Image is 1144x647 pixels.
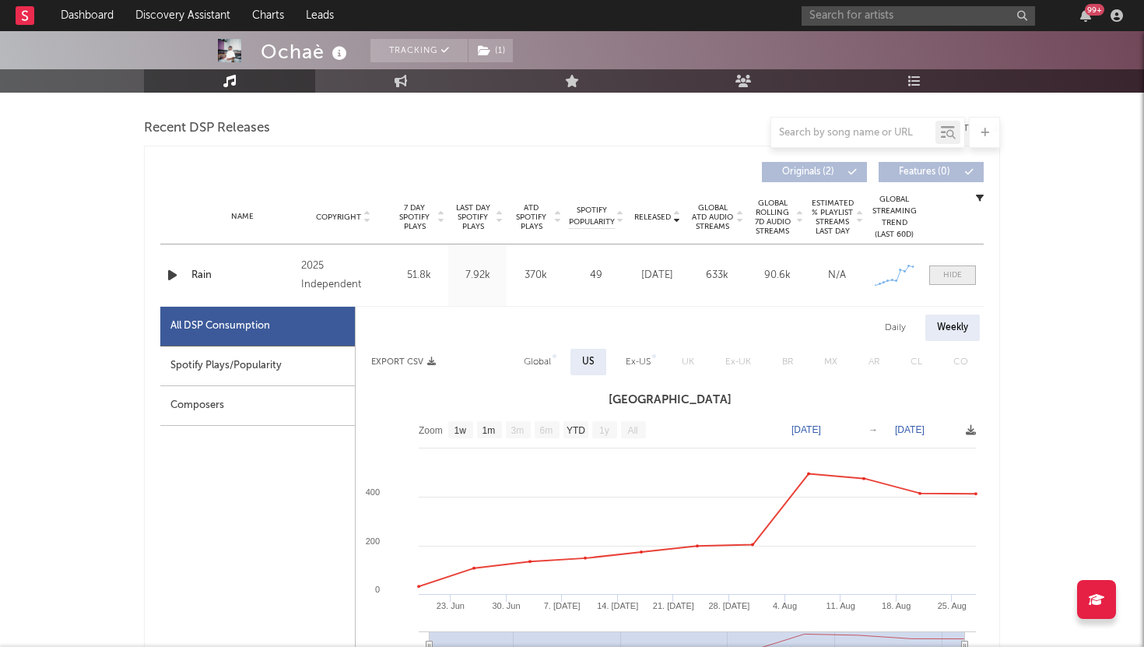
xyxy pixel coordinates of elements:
[316,213,361,222] span: Copyright
[261,39,351,65] div: Ochaè
[771,127,935,139] input: Search by song name or URL
[492,601,520,610] text: 30. Jun
[1080,9,1091,22] button: 99+
[366,536,380,546] text: 200
[634,213,671,222] span: Released
[394,268,444,283] div: 51.8k
[582,353,595,371] div: US
[691,268,743,283] div: 633k
[301,257,386,294] div: 2025 Independent
[452,268,503,283] div: 7.92k
[938,601,967,610] text: 25. Aug
[873,315,918,341] div: Daily
[869,424,878,435] text: →
[653,601,694,610] text: 21. [DATE]
[371,357,436,367] button: Export CSV
[511,268,561,283] div: 370k
[631,268,683,283] div: [DATE]
[772,167,844,177] span: Originals ( 2 )
[627,425,637,436] text: All
[544,601,581,610] text: 7. [DATE]
[889,167,960,177] span: Features ( 0 )
[925,315,980,341] div: Weekly
[540,425,553,436] text: 6m
[773,601,797,610] text: 4. Aug
[452,203,493,231] span: Last Day Spotify Plays
[160,386,355,426] div: Composers
[567,425,585,436] text: YTD
[811,268,863,283] div: N/A
[356,391,984,410] h3: [GEOGRAPHIC_DATA]
[708,601,749,610] text: 28. [DATE]
[751,268,803,283] div: 90.6k
[826,601,854,610] text: 11. Aug
[511,203,552,231] span: ATD Spotify Plays
[511,425,525,436] text: 3m
[160,346,355,386] div: Spotify Plays/Popularity
[524,353,551,371] div: Global
[191,211,293,223] div: Name
[691,203,734,231] span: Global ATD Audio Streams
[1085,4,1104,16] div: 99 +
[419,425,443,436] text: Zoom
[802,6,1035,26] input: Search for artists
[160,307,355,346] div: All DSP Consumption
[626,353,651,371] div: Ex-US
[811,199,854,236] span: Estimated % Playlist Streams Last Day
[762,162,867,182] button: Originals(2)
[370,39,468,62] button: Tracking
[366,487,380,497] text: 400
[569,205,615,228] span: Spotify Popularity
[483,425,496,436] text: 1m
[597,601,638,610] text: 14. [DATE]
[895,424,925,435] text: [DATE]
[375,585,380,594] text: 0
[468,39,514,62] span: ( 1 )
[882,601,911,610] text: 18. Aug
[871,194,918,241] div: Global Streaming Trend (Last 60D)
[468,39,513,62] button: (1)
[791,424,821,435] text: [DATE]
[569,268,623,283] div: 49
[879,162,984,182] button: Features(0)
[599,425,609,436] text: 1y
[751,199,794,236] span: Global Rolling 7D Audio Streams
[437,601,465,610] text: 23. Jun
[170,317,270,336] div: All DSP Consumption
[394,203,435,231] span: 7 Day Spotify Plays
[191,268,293,283] a: Rain
[454,425,467,436] text: 1w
